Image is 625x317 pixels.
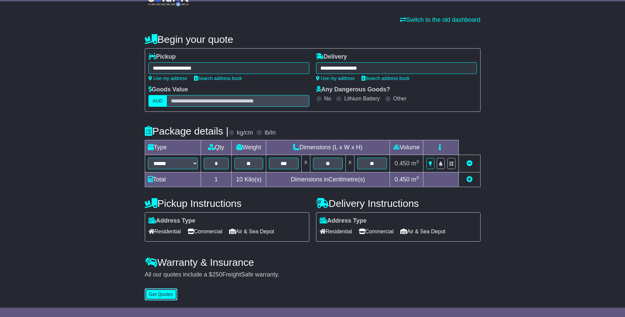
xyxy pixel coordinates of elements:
[411,176,419,183] span: m
[145,172,201,187] td: Total
[237,129,253,137] label: kg/cm
[145,126,229,137] h4: Package details |
[324,95,331,102] label: No
[400,226,445,237] span: Air & Sea Depot
[145,198,309,209] h4: Pickup Instructions
[395,176,410,183] span: 0.450
[361,76,410,81] a: Search address book
[466,176,473,183] a: Add new item
[316,198,481,209] h4: Delivery Instructions
[265,129,276,137] label: lb/in
[201,172,232,187] td: 1
[320,226,352,237] span: Residential
[395,160,410,167] span: 0.450
[320,217,367,225] label: Address Type
[416,175,419,180] sup: 3
[411,160,419,167] span: m
[145,271,481,279] div: All our quotes include a $ FreightSafe warranty.
[148,53,176,61] label: Pickup
[316,86,390,93] label: Any Dangerous Goods?
[145,34,481,45] h4: Begin your quote
[194,76,242,81] a: Search address book
[188,226,222,237] span: Commercial
[416,159,419,164] sup: 3
[393,95,407,102] label: Other
[232,140,266,155] td: Weight
[148,86,188,93] label: Goods Value
[201,140,232,155] td: Qty
[466,160,473,167] a: Remove this item
[390,140,423,155] td: Volume
[212,271,222,278] span: 250
[148,217,196,225] label: Address Type
[301,155,310,172] td: x
[145,289,178,300] button: Get Quotes
[266,172,390,187] td: Dimensions in Centimetre(s)
[344,95,380,102] label: Lithium Battery
[316,53,347,61] label: Delivery
[400,16,480,23] a: Switch to the old dashboard
[148,95,167,107] label: AUD
[148,226,181,237] span: Residential
[232,172,266,187] td: Kilo(s)
[266,140,390,155] td: Dimensions (L x W x H)
[145,140,201,155] td: Type
[229,226,274,237] span: Air & Sea Depot
[236,176,243,183] span: 10
[359,226,394,237] span: Commercial
[346,155,354,172] td: x
[148,76,187,81] a: Use my address
[145,257,481,268] h4: Warranty & Insurance
[316,76,355,81] a: Use my address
